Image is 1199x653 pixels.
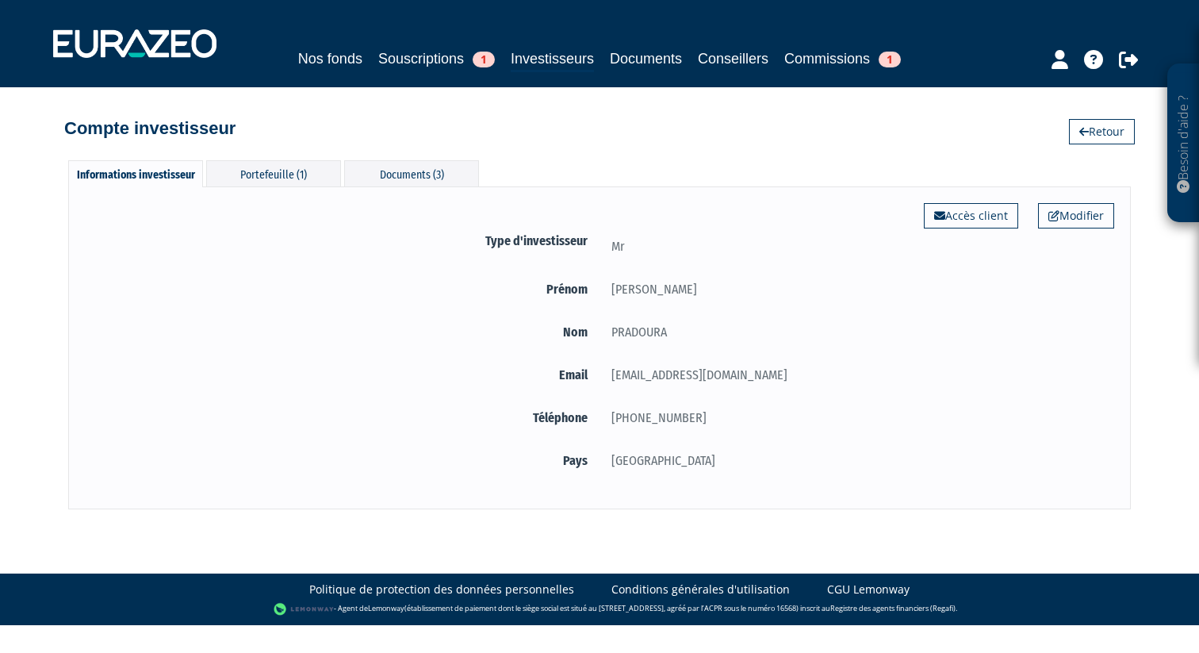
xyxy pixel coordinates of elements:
[68,160,203,187] div: Informations investisseur
[64,119,236,138] h4: Compte investisseur
[309,582,574,597] a: Politique de protection des données personnelles
[85,451,599,471] label: Pays
[610,48,682,70] a: Documents
[611,582,790,597] a: Conditions générales d'utilisation
[274,601,335,617] img: logo-lemonway.png
[830,604,956,614] a: Registre des agents financiers (Regafi)
[599,279,1114,299] div: [PERSON_NAME]
[368,604,404,614] a: Lemonway
[85,365,599,385] label: Email
[85,322,599,342] label: Nom
[85,279,599,299] label: Prénom
[1174,72,1193,215] p: Besoin d'aide ?
[599,365,1114,385] div: [EMAIL_ADDRESS][DOMAIN_NAME]
[599,408,1114,428] div: [PHONE_NUMBER]
[698,48,768,70] a: Conseillers
[85,408,599,428] label: Téléphone
[1069,119,1135,144] a: Retour
[784,48,901,70] a: Commissions1
[344,160,479,186] div: Documents (3)
[85,231,599,251] label: Type d'investisseur
[473,52,495,67] span: 1
[206,160,341,186] div: Portefeuille (1)
[879,52,901,67] span: 1
[599,451,1114,471] div: [GEOGRAPHIC_DATA]
[599,236,1114,256] div: Mr
[1038,203,1114,229] a: Modifier
[298,48,362,70] a: Nos fonds
[378,48,495,70] a: Souscriptions1
[16,601,1183,617] div: - Agent de (établissement de paiement dont le siège social est situé au [STREET_ADDRESS], agréé p...
[511,48,594,72] a: Investisseurs
[599,322,1114,342] div: PRADOURA
[53,29,216,58] img: 1732889491-logotype_eurazeo_blanc_rvb.png
[924,203,1018,229] a: Accès client
[827,582,910,597] a: CGU Lemonway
